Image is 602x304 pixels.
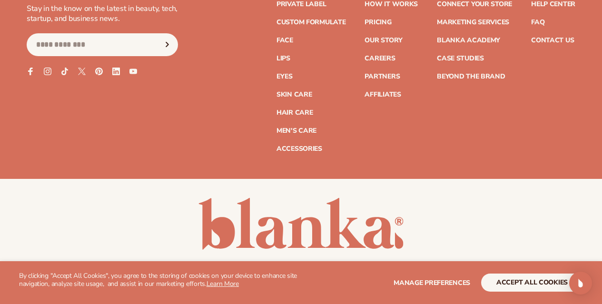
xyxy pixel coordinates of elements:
[276,55,290,62] a: Lips
[394,278,470,287] span: Manage preferences
[437,73,505,80] a: Beyond the brand
[276,1,326,8] a: Private label
[569,272,592,294] div: Open Intercom Messenger
[276,146,322,152] a: Accessories
[276,37,293,44] a: Face
[19,272,301,288] p: By clicking "Accept All Cookies", you agree to the storing of cookies on your device to enhance s...
[365,37,402,44] a: Our Story
[531,19,544,26] a: FAQ
[365,19,391,26] a: Pricing
[276,73,293,80] a: Eyes
[481,274,583,292] button: accept all cookies
[437,55,484,62] a: Case Studies
[531,1,575,8] a: Help Center
[276,127,316,134] a: Men's Care
[157,33,178,56] button: Subscribe
[394,274,470,292] button: Manage preferences
[276,19,346,26] a: Custom formulate
[276,91,312,98] a: Skin Care
[437,1,512,8] a: Connect your store
[365,55,395,62] a: Careers
[437,19,509,26] a: Marketing services
[207,279,239,288] a: Learn More
[276,109,313,116] a: Hair Care
[437,37,500,44] a: Blanka Academy
[365,91,401,98] a: Affiliates
[531,37,574,44] a: Contact Us
[27,4,178,24] p: Stay in the know on the latest in beauty, tech, startup, and business news.
[365,1,418,8] a: How It Works
[365,73,400,80] a: Partners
